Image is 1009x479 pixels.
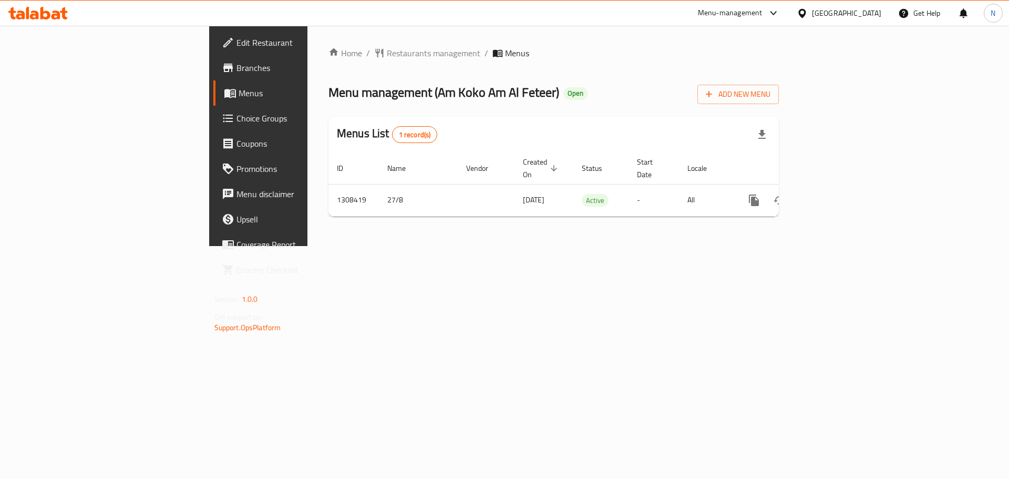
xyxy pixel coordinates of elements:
[523,156,561,181] span: Created On
[679,184,733,216] td: All
[236,162,369,175] span: Promotions
[236,263,369,276] span: Grocery Checklist
[749,122,775,147] div: Export file
[505,47,529,59] span: Menus
[214,321,281,334] a: Support.OpsPlatform
[523,193,544,207] span: [DATE]
[991,7,995,19] span: N
[213,131,378,156] a: Coupons
[236,137,369,150] span: Coupons
[213,80,378,106] a: Menus
[387,162,419,175] span: Name
[706,88,770,101] span: Add New Menu
[698,7,763,19] div: Menu-management
[328,47,779,59] nav: breadcrumb
[687,162,720,175] span: Locale
[213,156,378,181] a: Promotions
[742,188,767,213] button: more
[485,47,488,59] li: /
[337,162,357,175] span: ID
[563,89,588,98] span: Open
[236,213,369,226] span: Upsell
[379,184,458,216] td: 27/8
[213,181,378,207] a: Menu disclaimer
[563,87,588,100] div: Open
[213,232,378,257] a: Coverage Report
[236,36,369,49] span: Edit Restaurant
[374,47,480,59] a: Restaurants management
[387,47,480,59] span: Restaurants management
[214,292,240,306] span: Version:
[392,126,438,143] div: Total records count
[213,207,378,232] a: Upsell
[236,112,369,125] span: Choice Groups
[214,310,263,324] span: Get support on:
[213,30,378,55] a: Edit Restaurant
[236,62,369,74] span: Branches
[582,195,609,207] span: Active
[393,130,437,140] span: 1 record(s)
[337,126,437,143] h2: Menus List
[242,292,258,306] span: 1.0.0
[236,238,369,251] span: Coverage Report
[213,257,378,282] a: Grocery Checklist
[629,184,679,216] td: -
[812,7,881,19] div: [GEOGRAPHIC_DATA]
[697,85,779,104] button: Add New Menu
[236,188,369,200] span: Menu disclaimer
[582,162,616,175] span: Status
[328,80,559,104] span: Menu management ( Am Koko Am Al Feteer )
[213,55,378,80] a: Branches
[733,152,851,185] th: Actions
[213,106,378,131] a: Choice Groups
[328,152,851,217] table: enhanced table
[637,156,666,181] span: Start Date
[466,162,502,175] span: Vendor
[767,188,792,213] button: Change Status
[239,87,369,99] span: Menus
